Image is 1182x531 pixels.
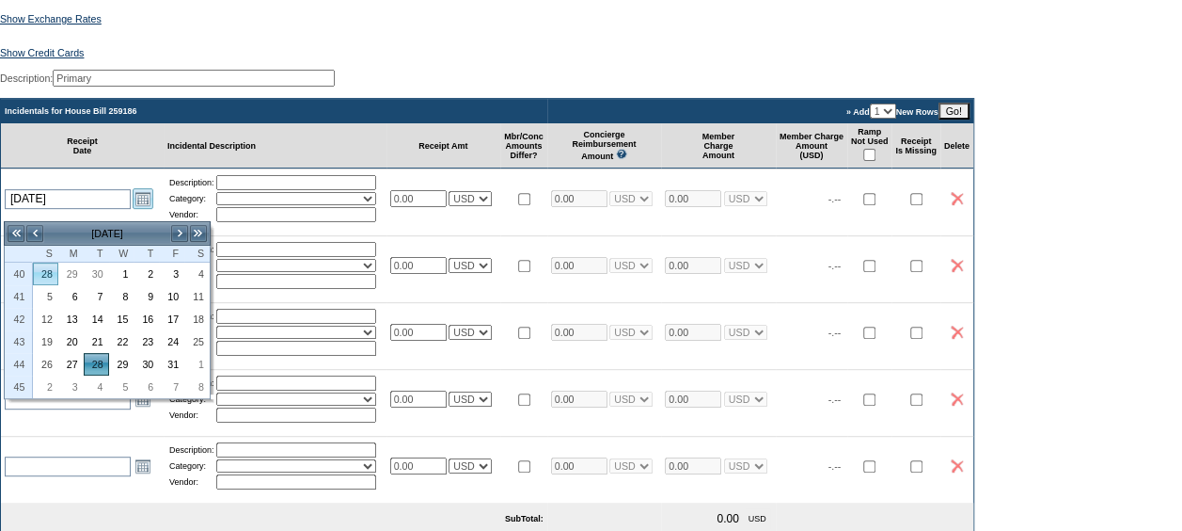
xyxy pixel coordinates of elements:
[109,308,134,330] td: Wednesday, October 15, 2025
[169,175,214,190] td: Description:
[1,99,547,123] td: Incidentals for House Bill 259186
[134,377,158,397] a: 6
[828,460,842,472] span: -.--
[828,394,842,405] span: -.--
[828,327,842,338] span: -.--
[891,123,940,169] td: Receipt Is Missing
[185,354,209,375] a: 1
[85,264,108,284] a: 30
[169,192,214,205] td: Category:
[133,456,153,476] a: Open the calendar popup.
[84,246,109,263] th: Tuesday
[170,224,189,243] a: >
[59,286,83,307] a: 6
[713,508,742,529] td: 0.00
[134,353,159,376] td: Thursday, October 30, 2025
[109,263,134,285] td: Wednesday, October 01, 2025
[951,326,963,339] img: icon_delete2.gif
[58,285,84,308] td: Monday, October 06, 2025
[110,354,134,375] a: 29
[84,308,109,330] td: Tuesday, October 14, 2025
[133,188,153,209] a: Open the calendar popup.
[169,207,214,222] td: Vendor:
[34,377,57,397] a: 2
[134,263,159,285] td: Thursday, October 02, 2025
[951,459,963,473] img: icon_delete2.gif
[58,308,84,330] td: Monday, October 13, 2025
[547,99,973,123] td: » Add New Rows
[33,376,58,398] td: Sunday, November 02, 2025
[58,263,84,285] td: Monday, September 29, 2025
[58,376,84,398] td: Monday, November 03, 2025
[109,246,134,263] th: Wednesday
[828,193,842,204] span: -.--
[7,224,25,243] a: <<
[159,285,184,308] td: Friday, October 10, 2025
[110,331,134,352] a: 22
[58,246,84,263] th: Monday
[5,376,33,398] th: 45
[85,286,108,307] a: 7
[185,377,209,397] a: 8
[85,354,108,375] a: 28
[85,331,108,352] a: 21
[661,123,776,169] td: Member Charge Amount
[184,376,210,398] td: Saturday, November 08, 2025
[134,264,158,284] a: 2
[169,459,214,473] td: Category:
[34,286,57,307] a: 5
[59,309,83,330] a: 13
[5,263,33,285] th: 40
[184,246,210,263] th: Saturday
[134,285,159,308] td: Thursday, October 09, 2025
[110,264,134,284] a: 1
[109,285,134,308] td: Wednesday, October 08, 2025
[109,353,134,376] td: Wednesday, October 29, 2025
[84,376,109,398] td: Tuesday, November 04, 2025
[84,285,109,308] td: Tuesday, October 07, 2025
[25,224,44,243] a: <
[184,308,210,330] td: Saturday, October 18, 2025
[169,442,214,458] td: Description:
[547,123,662,169] td: Concierge Reimbursement Amount
[134,331,158,352] a: 23
[5,353,33,376] th: 44
[34,309,57,330] a: 12
[938,103,969,120] input: Go!
[33,330,58,353] td: Sunday, October 19, 2025
[184,263,210,285] td: Saturday, October 04, 2025
[160,309,183,330] a: 17
[159,246,184,263] th: Friday
[5,330,33,353] th: 43
[160,377,183,397] a: 7
[134,308,159,330] td: Thursday, October 16, 2025
[185,331,209,352] a: 25
[59,377,83,397] a: 3
[185,264,209,284] a: 4
[169,408,214,423] td: Vendor:
[109,330,134,353] td: Wednesday, October 22, 2025
[184,330,210,353] td: Saturday, October 25, 2025
[84,330,109,353] td: Tuesday, October 21, 2025
[184,285,210,308] td: Saturday, October 11, 2025
[59,354,83,375] a: 27
[58,330,84,353] td: Monday, October 20, 2025
[34,331,57,352] a: 19
[500,123,547,169] td: Mbr/Conc Amounts Differ?
[185,286,209,307] a: 11
[159,353,184,376] td: Friday, October 31, 2025
[616,149,627,159] img: questionMark_lightBlue.gif
[160,354,183,375] a: 31
[85,309,108,330] a: 14
[164,123,386,169] td: Incidental Description
[59,331,83,352] a: 20
[1,123,164,169] td: Receipt Date
[58,353,84,376] td: Monday, October 27, 2025
[169,475,214,490] td: Vendor:
[5,308,33,330] th: 42
[34,264,57,284] a: 28
[160,331,183,352] a: 24
[33,353,58,376] td: Sunday, October 26, 2025
[160,286,183,307] a: 10
[110,377,134,397] a: 5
